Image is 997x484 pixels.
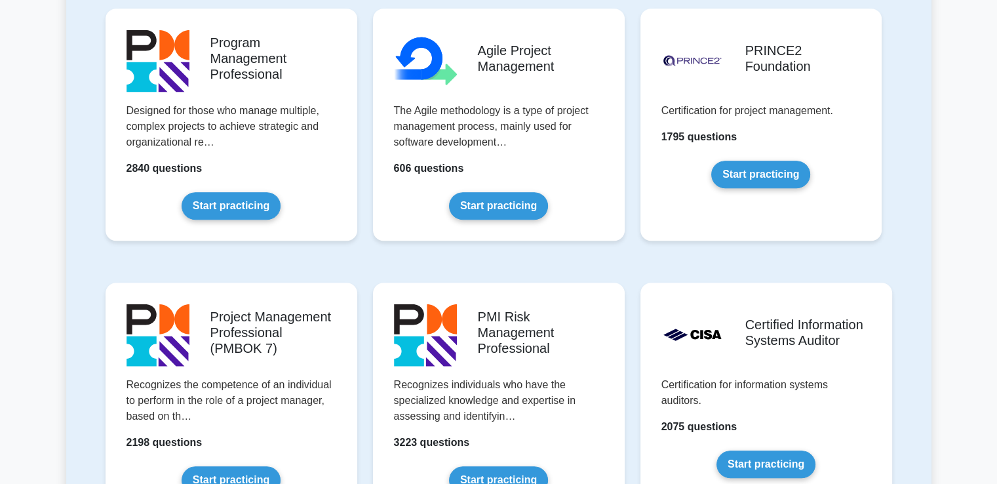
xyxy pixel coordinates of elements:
a: Start practicing [449,192,548,220]
a: Start practicing [716,451,815,478]
a: Start practicing [182,192,281,220]
a: Start practicing [711,161,810,188]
